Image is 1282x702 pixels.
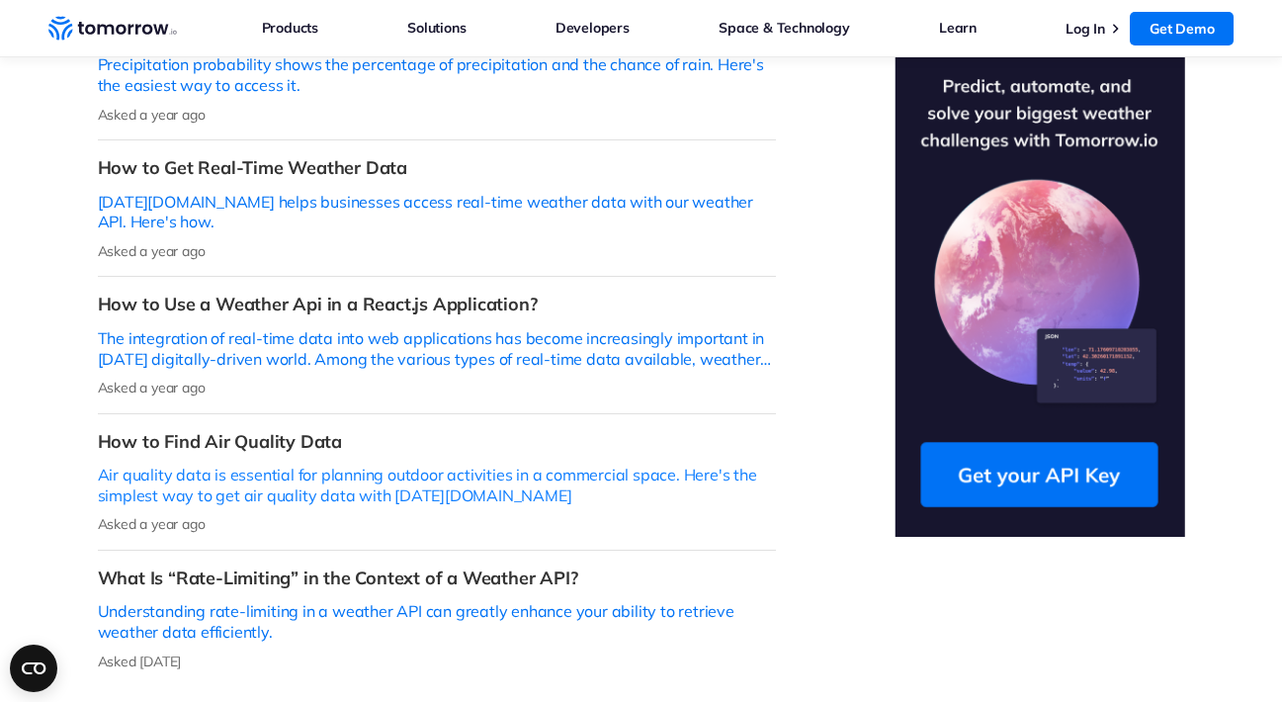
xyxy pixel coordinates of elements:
[98,414,776,551] a: How to Find Air Quality DataAir quality data is essential for planning outdoor activities in a co...
[98,551,776,686] a: What Is “Rate-Limiting” in the Context of a Weather API?Understanding rate-limiting in a weather ...
[1130,12,1234,45] a: Get Demo
[939,15,977,41] a: Learn
[98,465,776,506] p: Air quality data is essential for planning outdoor activities in a commercial space. Here's the s...
[262,15,318,41] a: Products
[719,15,849,41] a: Space & Technology
[10,645,57,692] button: Open CMP widget
[98,328,776,370] p: The integration of real-time data into web applications has become increasingly important in [DAT...
[98,54,776,96] p: Precipitation probability shows the percentage of precipitation and the chance of rain. Here's th...
[98,515,776,533] p: Asked a year ago
[98,277,776,413] a: How to Use a Weather Api in a React.js Application?The integration of real-time data into web app...
[556,15,630,41] a: Developers
[98,430,776,453] h3: How to Find Air Quality Data
[98,379,776,396] p: Asked a year ago
[98,4,776,140] a: How to Get Precipitation DataPrecipitation probability shows the percentage of precipitation and ...
[98,653,776,670] p: Asked [DATE]
[98,106,776,124] p: Asked a year ago
[48,14,177,44] a: Home link
[98,293,776,315] h3: How to Use a Weather Api in a React.js Application?
[98,601,776,643] p: Understanding rate-limiting in a weather API can greatly enhance your ability to retrieve weather...
[98,156,776,179] h3: How to Get Real-Time Weather Data
[1066,20,1105,38] a: Log In
[98,242,776,260] p: Asked a year ago
[98,192,776,233] p: [DATE][DOMAIN_NAME] helps businesses access real-time weather data with our weather API. Here's how.
[98,140,776,277] a: How to Get Real-Time Weather Data[DATE][DOMAIN_NAME] helps businesses access real-time weather da...
[407,15,466,41] a: Solutions
[98,567,776,589] h3: What Is “Rate-Limiting” in the Context of a Weather API?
